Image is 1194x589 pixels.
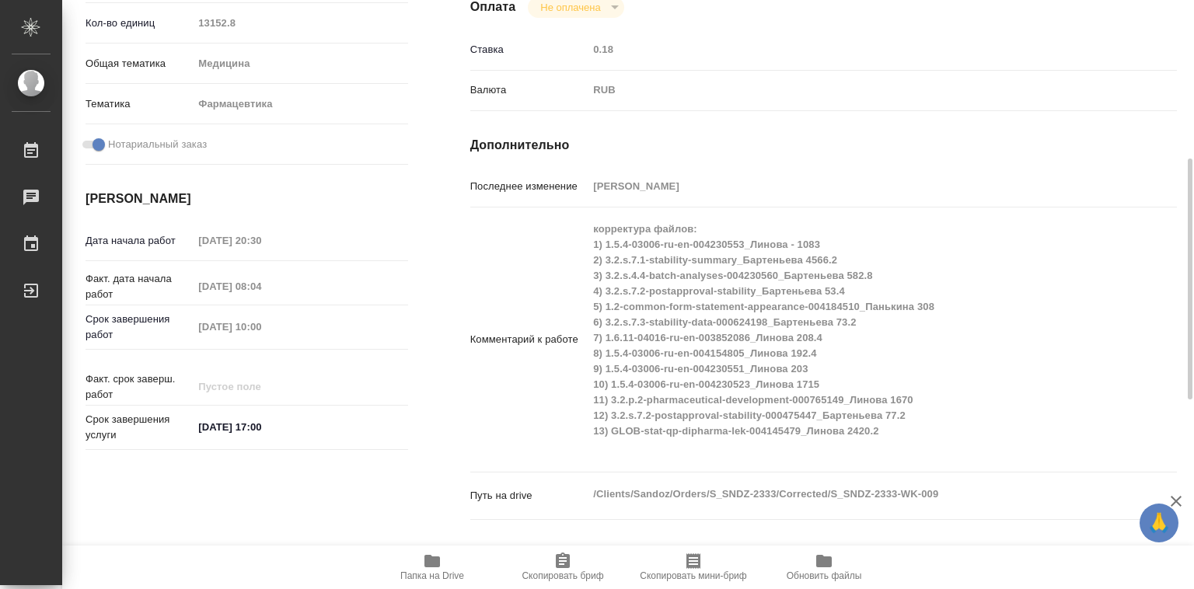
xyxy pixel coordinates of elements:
[1140,504,1178,542] button: 🙏
[86,16,193,31] p: Кол-во единиц
[522,570,603,581] span: Скопировать бриф
[86,271,193,302] p: Факт. дата начала работ
[86,233,193,249] p: Дата начала работ
[86,56,193,71] p: Общая тематика
[86,371,193,403] p: Факт. срок заверш. работ
[86,412,193,443] p: Срок завершения услуги
[470,82,588,98] p: Валюта
[470,42,588,58] p: Ставка
[470,179,588,194] p: Последнее изменение
[367,545,497,589] button: Папка на Drive
[470,332,588,347] p: Комментарий к работе
[108,137,207,152] span: Нотариальный заказ
[470,136,1177,155] h4: Дополнительно
[470,488,588,504] p: Путь на drive
[640,570,746,581] span: Скопировать мини-бриф
[588,175,1118,197] input: Пустое поле
[86,96,193,112] p: Тематика
[536,1,605,14] button: Не оплачена
[193,275,329,298] input: Пустое поле
[759,545,889,589] button: Обновить файлы
[193,315,329,338] input: Пустое поле
[193,12,407,34] input: Пустое поле
[588,216,1118,460] textarea: корректура файлов: 1) 1.5.4-03006-ru-en-004230553_Линова - 1083 2) 3.2.s.7.1-stability-summary_Ба...
[86,312,193,343] p: Срок завершения работ
[400,570,464,581] span: Папка на Drive
[86,190,408,208] h4: [PERSON_NAME]
[1146,507,1172,539] span: 🙏
[497,545,628,589] button: Скопировать бриф
[193,229,329,252] input: Пустое поле
[193,91,407,117] div: Фармацевтика
[787,570,862,581] span: Обновить файлы
[588,481,1118,507] textarea: /Clients/Sandoz/Orders/S_SNDZ-2333/Corrected/S_SNDZ-2333-WK-009
[628,545,759,589] button: Скопировать мини-бриф
[588,38,1118,61] input: Пустое поле
[193,375,329,398] input: Пустое поле
[588,77,1118,103] div: RUB
[193,51,407,77] div: Медицина
[193,416,329,438] input: ✎ Введи что-нибудь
